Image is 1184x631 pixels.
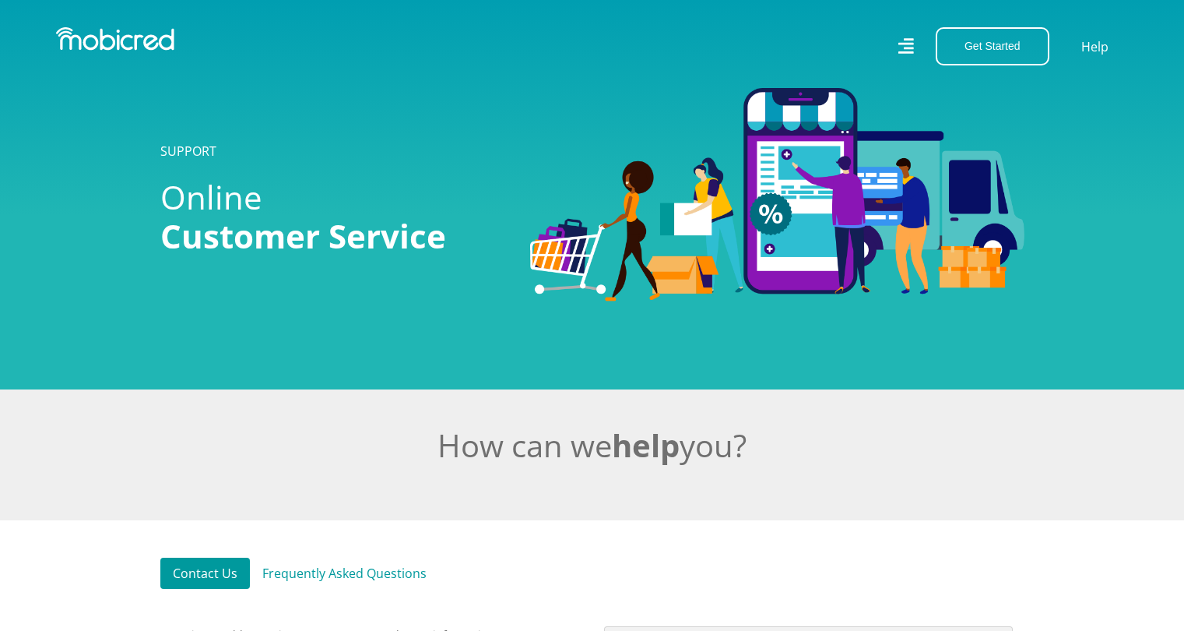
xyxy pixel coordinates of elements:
img: Mobicred [56,27,174,51]
img: Categories [530,88,1024,301]
a: SUPPORT [160,143,216,160]
span: Customer Service [160,213,446,258]
button: Get Started [936,27,1049,65]
a: Contact Us [160,558,250,589]
a: Frequently Asked Questions [250,558,439,589]
a: Help [1080,37,1109,57]
h1: Online [160,178,507,256]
